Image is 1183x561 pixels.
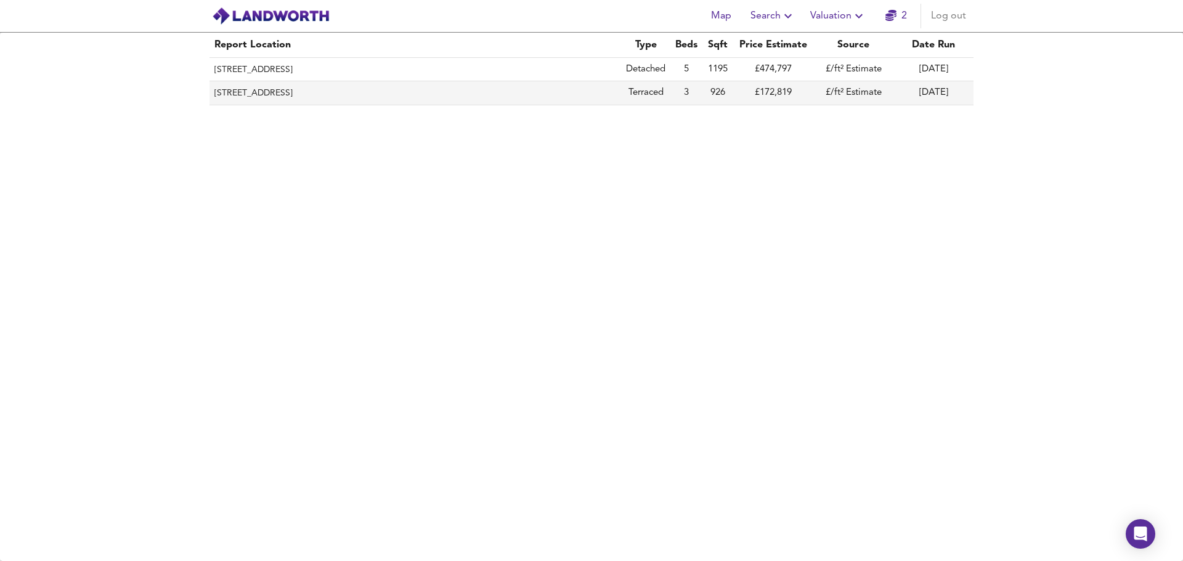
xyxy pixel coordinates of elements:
div: Source [818,38,888,52]
td: Detached [621,58,670,81]
td: [DATE] [893,81,974,105]
span: Search [750,7,795,25]
span: Log out [931,7,966,25]
th: [STREET_ADDRESS] [209,58,621,81]
img: logo [212,7,330,25]
td: 5 [670,58,702,81]
button: Valuation [805,4,871,28]
span: Valuation [810,7,866,25]
button: Log out [926,4,971,28]
span: Map [706,7,736,25]
th: [STREET_ADDRESS] [209,81,621,105]
div: Beds [675,38,697,52]
div: Open Intercom Messenger [1126,519,1155,549]
div: Sqft [707,38,728,52]
div: Price Estimate [738,38,808,52]
div: Type [626,38,665,52]
td: 1195 [702,58,733,81]
button: 2 [876,4,916,28]
td: 3 [670,81,702,105]
td: £172,819 [733,81,813,105]
a: 2 [885,7,907,25]
td: £/ft² Estimate [813,81,893,105]
button: Map [701,4,741,28]
td: Terraced [621,81,670,105]
td: £/ft² Estimate [813,58,893,81]
td: 926 [702,81,733,105]
td: £474,797 [733,58,813,81]
div: Date Run [898,38,969,52]
th: Report Location [209,33,621,58]
button: Search [746,4,800,28]
table: simple table [197,33,986,105]
td: [DATE] [893,58,974,81]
